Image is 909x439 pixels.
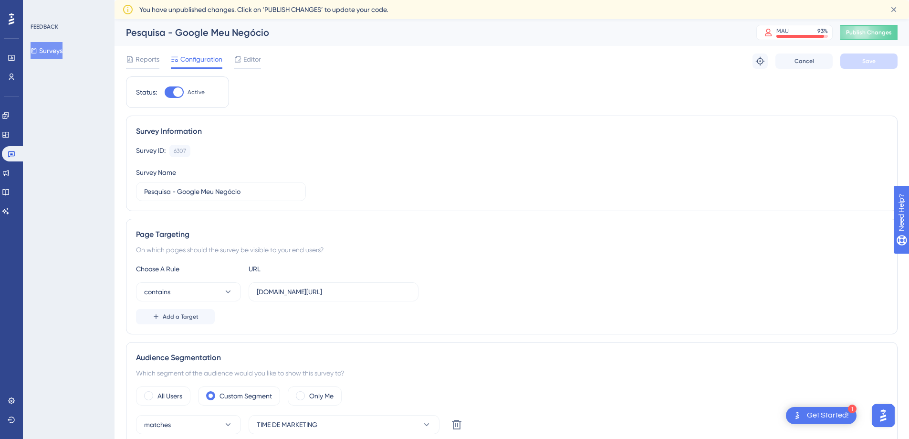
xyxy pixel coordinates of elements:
span: Reports [136,54,159,65]
input: yourwebsite.com/path [257,287,410,297]
div: URL [249,263,354,275]
button: Add a Target [136,309,215,324]
button: Publish Changes [840,25,898,40]
span: TIME DE MARKETING [257,419,317,430]
div: FEEDBACK [31,23,58,31]
div: 1 [848,405,857,413]
label: Custom Segment [219,390,272,402]
div: Survey Name [136,167,176,178]
div: Which segment of the audience would you like to show this survey to? [136,367,888,379]
span: Save [862,57,876,65]
input: Type your Survey name [144,186,298,197]
span: Publish Changes [846,29,892,36]
div: Audience Segmentation [136,352,888,364]
div: MAU [776,27,789,35]
label: Only Me [309,390,334,402]
div: Survey ID: [136,145,166,157]
span: Need Help? [22,2,60,14]
div: Status: [136,86,157,98]
button: contains [136,282,241,301]
button: Cancel [775,54,833,69]
button: TIME DE MARKETING [249,415,439,434]
span: contains [144,286,170,298]
button: Save [840,54,898,69]
button: Surveys [31,42,63,59]
label: All Users [157,390,182,402]
div: Page Targeting [136,229,888,240]
img: launcher-image-alternative-text [792,410,803,421]
div: Survey Information [136,126,888,137]
span: You have unpublished changes. Click on ‘PUBLISH CHANGES’ to update your code. [139,4,388,15]
span: Active [188,88,205,96]
span: Cancel [794,57,814,65]
span: matches [144,419,171,430]
span: Editor [243,54,261,65]
div: On which pages should the survey be visible to your end users? [136,244,888,256]
span: Configuration [180,54,222,65]
div: Choose A Rule [136,263,241,275]
div: Get Started! [807,410,849,421]
div: Pesquisa - Google Meu Negócio [126,26,732,39]
div: Open Get Started! checklist, remaining modules: 1 [786,407,857,424]
iframe: UserGuiding AI Assistant Launcher [869,401,898,430]
span: Add a Target [163,313,199,321]
button: matches [136,415,241,434]
div: 6307 [174,147,186,155]
div: 93 % [817,27,828,35]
